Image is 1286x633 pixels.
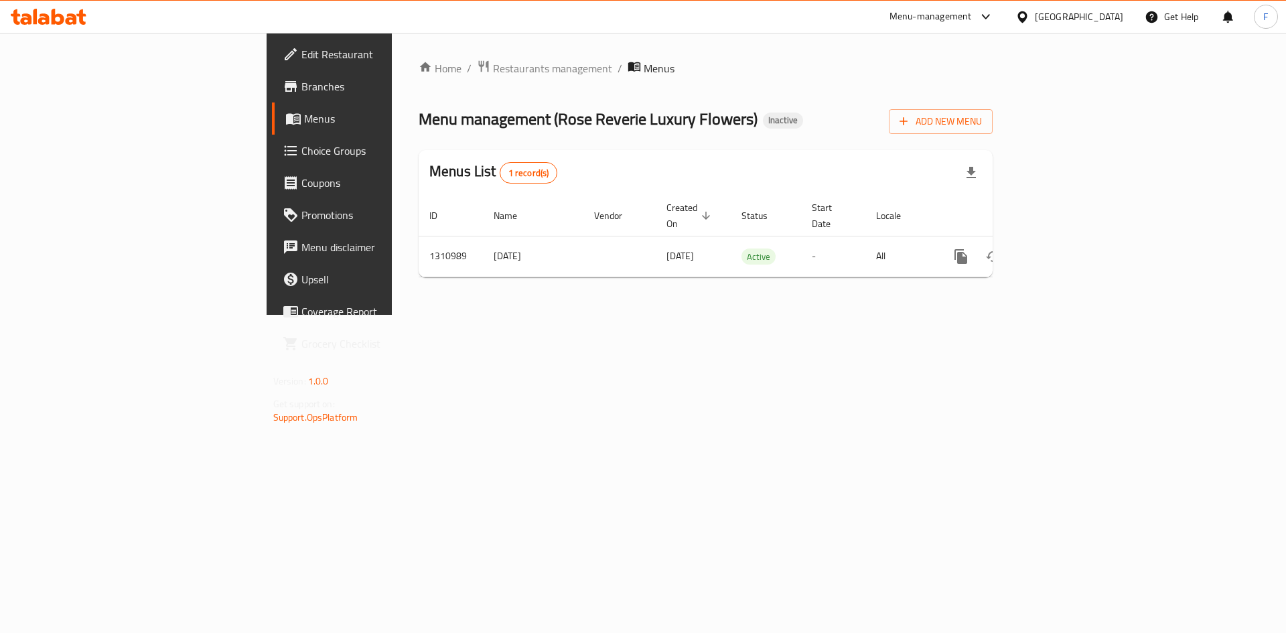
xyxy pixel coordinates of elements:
a: Menu disclaimer [272,231,482,263]
h2: Menus List [429,161,557,184]
a: Support.OpsPlatform [273,409,358,426]
a: Grocery Checklist [272,328,482,360]
span: Coverage Report [301,303,471,320]
span: Add New Menu [900,113,982,130]
span: Promotions [301,207,471,223]
a: Coverage Report [272,295,482,328]
span: Branches [301,78,471,94]
span: Created On [666,200,715,232]
span: ID [429,208,455,224]
a: Choice Groups [272,135,482,167]
td: [DATE] [483,236,583,277]
span: Name [494,208,534,224]
a: Coupons [272,167,482,199]
div: [GEOGRAPHIC_DATA] [1035,9,1123,24]
span: Status [741,208,785,224]
li: / [618,60,622,76]
button: Add New Menu [889,109,993,134]
td: - [801,236,865,277]
a: Menus [272,102,482,135]
span: Active [741,249,776,265]
span: Menu disclaimer [301,239,471,255]
span: Menus [304,111,471,127]
span: Menu management ( Rose Reverie Luxury Flowers ) [419,104,758,134]
span: Locale [876,208,918,224]
nav: breadcrumb [419,60,993,77]
a: Upsell [272,263,482,295]
span: Start Date [812,200,849,232]
div: Inactive [763,113,803,129]
span: Version: [273,372,306,390]
a: Edit Restaurant [272,38,482,70]
span: Inactive [763,115,803,126]
span: Restaurants management [493,60,612,76]
table: enhanced table [419,196,1084,277]
a: Branches [272,70,482,102]
a: Restaurants management [477,60,612,77]
span: Get support on: [273,395,335,413]
span: Upsell [301,271,471,287]
td: All [865,236,934,277]
button: more [945,240,977,273]
th: Actions [934,196,1084,236]
a: Promotions [272,199,482,231]
span: 1.0.0 [308,372,329,390]
button: Change Status [977,240,1009,273]
span: Choice Groups [301,143,471,159]
span: Grocery Checklist [301,336,471,352]
div: Export file [955,157,987,189]
div: Menu-management [889,9,972,25]
span: Vendor [594,208,640,224]
span: Coupons [301,175,471,191]
span: [DATE] [666,247,694,265]
div: Total records count [500,162,558,184]
span: Edit Restaurant [301,46,471,62]
span: 1 record(s) [500,167,557,180]
span: F [1263,9,1268,24]
span: Menus [644,60,674,76]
